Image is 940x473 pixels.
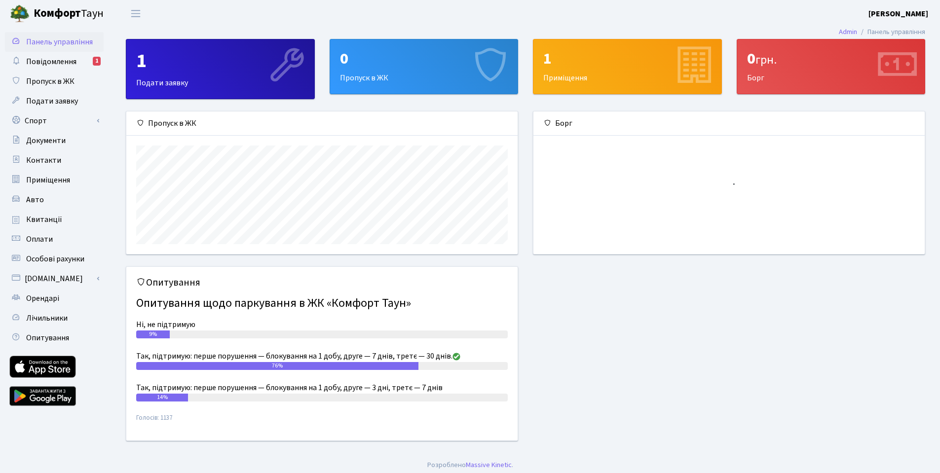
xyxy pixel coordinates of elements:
[26,56,76,67] span: Повідомлення
[5,32,104,52] a: Панель управління
[533,39,722,94] a: 1Приміщення
[136,382,508,394] div: Так, підтримую: перше порушення — блокування на 1 добу, друге — 3 дні, третє — 7 днів
[5,289,104,308] a: Орендарі
[26,313,68,324] span: Лічильники
[330,39,519,94] a: 0Пропуск в ЖК
[747,49,915,68] div: 0
[330,39,518,94] div: Пропуск в ЖК
[340,49,508,68] div: 0
[857,27,925,37] li: Панель управління
[5,328,104,348] a: Опитування
[5,170,104,190] a: Приміщення
[26,234,53,245] span: Оплати
[533,111,925,136] div: Борг
[123,5,148,22] button: Переключити навігацію
[5,269,104,289] a: [DOMAIN_NAME]
[26,135,66,146] span: Документи
[126,39,315,99] a: 1Подати заявку
[136,350,508,362] div: Так, підтримую: перше порушення — блокування на 1 добу, друге — 7 днів, третє — 30 днів.
[5,249,104,269] a: Особові рахунки
[5,72,104,91] a: Пропуск в ЖК
[136,394,188,401] div: 14%
[136,49,304,73] div: 1
[5,308,104,328] a: Лічильники
[136,319,508,330] div: Ні, не підтримую
[466,460,512,470] a: Massive Kinetic
[824,22,940,42] nav: breadcrumb
[5,210,104,229] a: Квитанції
[5,91,104,111] a: Подати заявку
[26,194,44,205] span: Авто
[34,5,81,21] b: Комфорт
[868,8,928,19] b: [PERSON_NAME]
[5,229,104,249] a: Оплати
[868,8,928,20] a: [PERSON_NAME]
[26,36,93,47] span: Панель управління
[26,155,61,166] span: Контакти
[26,96,78,107] span: Подати заявку
[136,330,170,338] div: 9%
[755,51,777,69] span: грн.
[136,413,508,431] small: Голосів: 1137
[427,460,513,471] div: Розроблено .
[126,39,314,99] div: Подати заявку
[26,332,69,343] span: Опитування
[839,27,857,37] a: Admin
[5,111,104,131] a: Спорт
[136,292,508,315] h4: Опитування щодо паркування в ЖК «Комфорт Таун»
[126,111,518,136] div: Пропуск в ЖК
[543,49,712,68] div: 1
[26,175,70,185] span: Приміщення
[10,4,30,24] img: logo.png
[26,214,62,225] span: Квитанції
[5,190,104,210] a: Авто
[5,131,104,150] a: Документи
[136,362,418,370] div: 76%
[26,254,84,264] span: Особові рахунки
[737,39,925,94] div: Борг
[26,76,75,87] span: Пропуск в ЖК
[533,39,721,94] div: Приміщення
[5,52,104,72] a: Повідомлення1
[26,293,59,304] span: Орендарі
[5,150,104,170] a: Контакти
[136,277,508,289] h5: Опитування
[93,57,101,66] div: 1
[34,5,104,22] span: Таун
